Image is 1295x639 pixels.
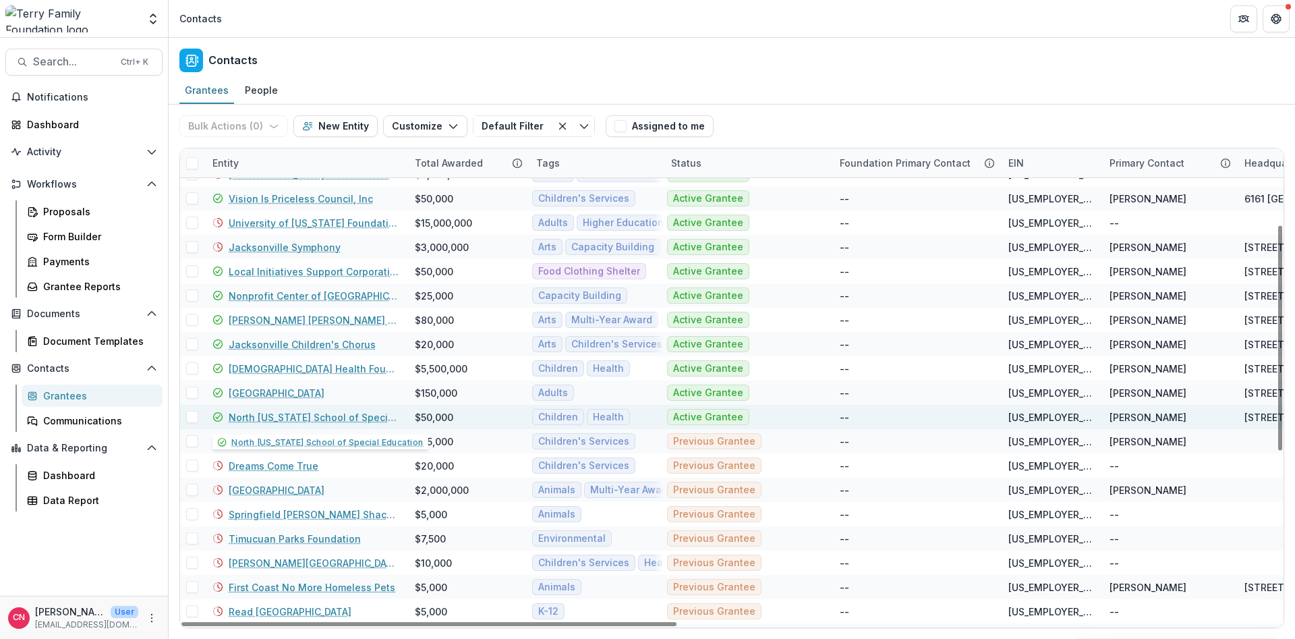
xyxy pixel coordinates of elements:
a: Dreams Come True [229,459,318,473]
span: Previous Grantee [673,436,755,447]
div: [US_EMPLOYER_IDENTIFICATION_NUMBER] [1008,386,1093,400]
div: Document Templates [43,334,152,348]
button: Get Help [1263,5,1290,32]
a: Springfield [PERSON_NAME] Shack Rescue [229,507,399,522]
span: Multi-Year Award [590,484,671,496]
span: Data & Reporting [27,443,141,454]
button: Notifications [5,86,163,108]
div: Ctrl + K [118,55,151,70]
span: Active Grantee [673,242,743,253]
div: Foundation Primary Contact [832,148,1000,177]
span: Children's Services [538,436,629,447]
div: Entity [204,156,247,170]
span: Active Grantee [673,290,743,302]
div: [US_EMPLOYER_IDENTIFICATION_NUMBER] [1008,410,1093,424]
div: -- [1110,459,1119,473]
span: Health [644,557,675,569]
div: [US_EMPLOYER_IDENTIFICATION_NUMBER] [1008,532,1093,546]
button: More [144,610,160,626]
div: Carol Nieves [13,613,25,622]
div: [PERSON_NAME] [1110,289,1186,303]
div: [US_EMPLOYER_IDENTIFICATION_NUMBER] [1008,483,1093,497]
div: -- [1110,556,1119,570]
div: Grantee Reports [43,279,152,294]
a: Grantees [179,78,234,104]
div: -- [840,240,849,254]
img: Terry Family Foundation logo [5,5,138,32]
span: Active Grantee [673,339,743,350]
div: $5,000 [415,580,447,594]
a: Dashboard [22,464,163,487]
button: Open Workflows [5,173,163,195]
div: [US_EMPLOYER_IDENTIFICATION_NUMBER] [1008,459,1093,473]
span: Animals [538,582,575,593]
a: Dashboard [5,113,163,136]
div: $25,000 [415,289,453,303]
div: -- [840,313,849,327]
div: $50,000 [415,192,453,206]
button: Open entity switcher [144,5,163,32]
button: Clear filter [552,115,573,137]
div: Total Awarded [407,148,528,177]
span: Previous Grantee [673,606,755,617]
div: [US_EMPLOYER_IDENTIFICATION_NUMBER] [1008,337,1093,352]
div: $2,000,000 [415,483,469,497]
div: Grantees [43,389,152,403]
div: [PERSON_NAME] [1110,483,1186,497]
span: Previous Grantee [673,460,755,472]
button: Toggle menu [573,115,595,137]
div: [PERSON_NAME] [1110,265,1186,279]
button: Partners [1230,5,1257,32]
p: [PERSON_NAME] [35,605,105,619]
span: Active Grantee [673,193,743,204]
div: [PERSON_NAME] [1110,410,1186,424]
h2: Contacts [208,54,258,67]
a: People [239,78,283,104]
div: [US_EMPLOYER_IDENTIFICATION_NUMBER] [1008,435,1093,449]
div: -- [840,459,849,473]
a: Grantee Reports [22,275,163,298]
div: -- [840,337,849,352]
span: Previous Grantee [673,509,755,520]
a: Local Initiatives Support Corporation [229,265,399,279]
div: Status [663,156,710,170]
div: Proposals [43,204,152,219]
span: Previous Grantee [673,533,755,545]
div: $50,000 [415,410,453,424]
span: Notifications [27,92,157,103]
p: User [111,606,138,618]
a: [PERSON_NAME] [PERSON_NAME] Foundaton [229,313,399,327]
div: Primary Contact [1101,156,1192,170]
div: Dashboard [43,468,152,482]
div: [PERSON_NAME] [1110,435,1186,449]
span: Active Grantee [673,387,743,399]
div: Tags [528,148,663,177]
div: -- [840,605,849,619]
span: Children [538,412,578,423]
span: Previous Grantee [673,484,755,496]
div: [PERSON_NAME] [1110,362,1186,376]
span: Documents [27,308,141,320]
span: Workflows [27,179,141,190]
div: Status [663,148,832,177]
div: [PERSON_NAME] [1110,580,1186,594]
a: [GEOGRAPHIC_DATA] [229,483,324,497]
button: Open Contacts [5,358,163,379]
a: Nonprofit Center of [GEOGRAPHIC_DATA][US_STATE] [229,289,399,303]
div: [US_EMPLOYER_IDENTIFICATION_NUMBER] [1008,605,1093,619]
span: Health [593,363,624,374]
span: Active Grantee [673,412,743,423]
div: $7,500 [415,532,446,546]
span: Children's Services [538,460,629,472]
span: Food Clothing Shelter [538,266,640,277]
div: $5,000 [415,605,447,619]
div: [US_EMPLOYER_IDENTIFICATION_NUMBER] [1008,313,1093,327]
a: Jacksonville Children's Chorus [229,337,376,352]
span: Arts [538,314,556,326]
span: Health [593,412,624,423]
nav: breadcrumb [174,9,227,28]
span: Activity [27,146,141,158]
button: Open Data & Reporting [5,437,163,459]
span: Arts [538,339,556,350]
